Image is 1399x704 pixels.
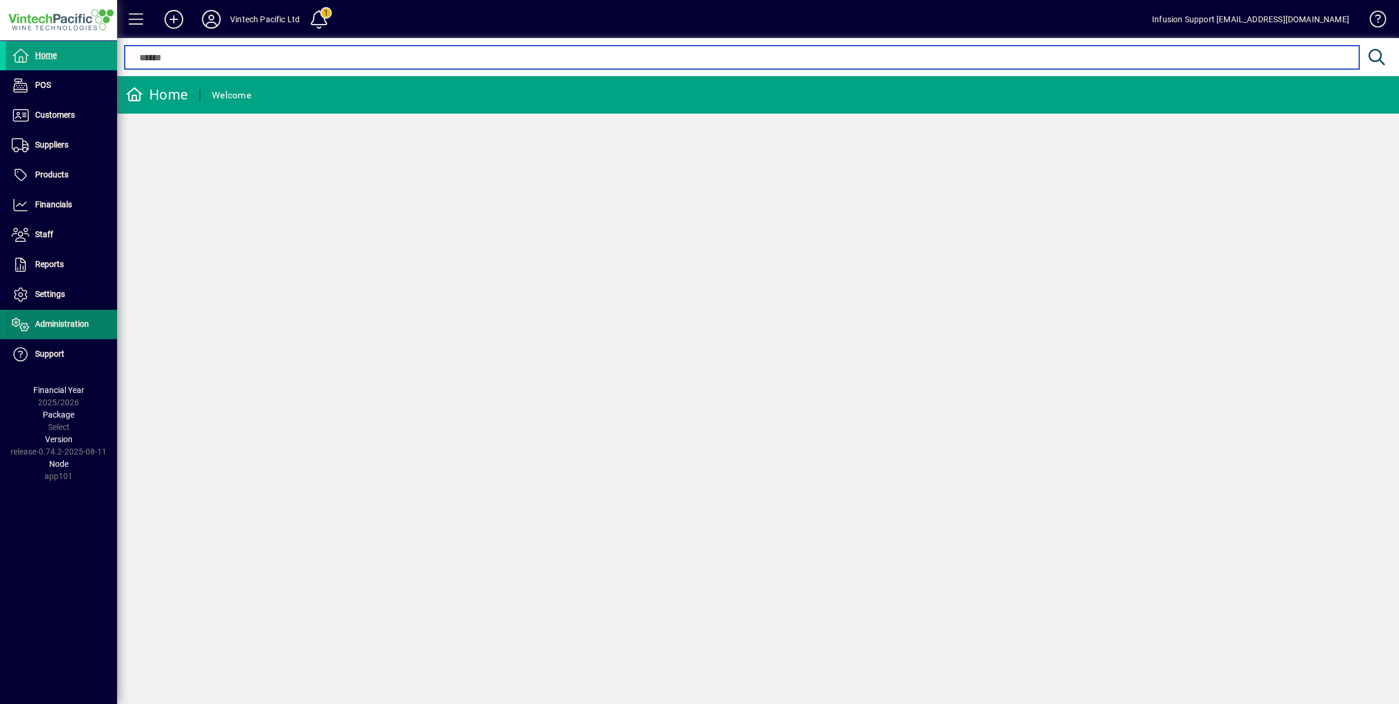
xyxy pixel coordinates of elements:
span: Financial Year [33,385,84,395]
a: Financials [6,190,117,220]
div: Welcome [212,86,251,105]
a: Knowledge Base [1361,2,1384,40]
a: Customers [6,101,117,130]
a: POS [6,71,117,100]
button: Add [155,9,193,30]
div: Home [126,86,188,104]
a: Administration [6,310,117,339]
span: Financials [35,200,72,209]
span: Support [35,349,64,358]
span: Node [49,459,68,469]
a: Staff [6,220,117,250]
span: Package [43,410,74,419]
a: Reports [6,250,117,279]
span: Settings [35,289,65,299]
span: Home [35,50,57,60]
span: Administration [35,319,89,329]
a: Suppliers [6,131,117,160]
div: Infusion Support [EMAIL_ADDRESS][DOMAIN_NAME] [1152,10,1349,29]
span: Products [35,170,68,179]
a: Support [6,340,117,369]
span: Version [45,435,73,444]
a: Products [6,160,117,190]
button: Profile [193,9,230,30]
span: Suppliers [35,140,68,149]
span: POS [35,80,51,90]
a: Settings [6,280,117,309]
div: Vintech Pacific Ltd [230,10,300,29]
span: Reports [35,259,64,269]
span: Customers [35,110,75,119]
span: Staff [35,230,53,239]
